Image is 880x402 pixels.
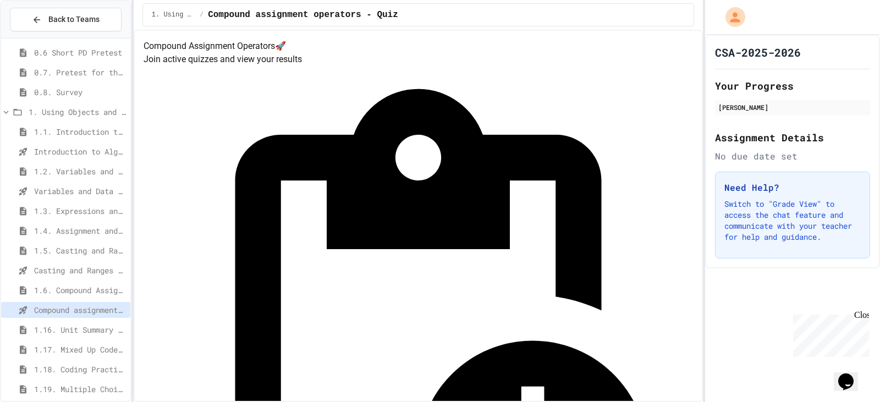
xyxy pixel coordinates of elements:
span: 0.6 Short PD Pretest [34,47,126,58]
p: Switch to "Grade View" to access the chat feature and communicate with your teacher for help and ... [724,199,861,243]
span: 1.19. Multiple Choice Exercises for Unit 1a (1.1-1.6) [34,383,126,395]
span: Compound assignment operators - Quiz [208,8,398,21]
iframe: chat widget [834,358,869,391]
span: Casting and Ranges of variables - Quiz [34,265,126,276]
span: / [200,10,204,19]
div: [PERSON_NAME] [718,102,867,112]
span: Compound assignment operators - Quiz [34,304,126,316]
span: 1.17. Mixed Up Code Practice 1.1-1.6 [34,344,126,355]
span: 1.18. Coding Practice 1a (1.1-1.6) [34,364,126,375]
span: 1.16. Unit Summary 1a (1.1-1.6) [34,324,126,335]
span: 1.5. Casting and Ranges of Values [34,245,126,256]
h2: Your Progress [715,78,870,93]
span: 1. Using Objects and Methods [29,106,126,118]
span: Introduction to Algorithms, Programming, and Compilers [34,146,126,157]
iframe: chat widget [789,310,869,357]
h3: Need Help? [724,181,861,194]
div: Chat with us now!Close [4,4,76,70]
p: Join active quizzes and view your results [144,53,693,66]
span: 0.7. Pretest for the AP CSA Exam [34,67,126,78]
span: 1. Using Objects and Methods [152,10,195,19]
h2: Assignment Details [715,130,870,145]
span: Variables and Data Types - Quiz [34,185,126,197]
h4: Compound Assignment Operators 🚀 [144,40,693,53]
span: 0.8. Survey [34,86,126,98]
span: 1.2. Variables and Data Types [34,166,126,177]
span: 1.6. Compound Assignment Operators [34,284,126,296]
span: 1.3. Expressions and Output [New] [34,205,126,217]
div: My Account [714,4,748,30]
span: 1.4. Assignment and Input [34,225,126,236]
h1: CSA-2025-2026 [715,45,801,60]
span: 1.1. Introduction to Algorithms, Programming, and Compilers [34,126,126,137]
span: Back to Teams [48,14,100,25]
div: No due date set [715,150,870,163]
button: Back to Teams [10,8,122,31]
